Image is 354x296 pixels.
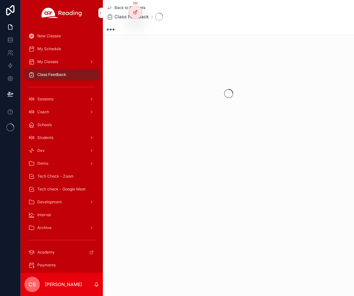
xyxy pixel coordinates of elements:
span: Back to Students [114,5,145,10]
a: Demo [24,158,99,169]
span: Sessions [37,97,53,102]
a: Class Feedback [24,69,99,80]
span: Students [37,135,53,140]
span: Payments [37,263,56,268]
a: Academy [24,246,99,258]
a: Students [24,132,99,143]
span: Academy [37,250,55,255]
span: Internal [37,212,51,217]
a: My Schedule [24,43,99,55]
a: Development [24,196,99,208]
span: Dev [37,148,45,153]
a: Class Feedback [107,14,149,20]
a: Sessions [24,93,99,105]
a: Internal [24,209,99,221]
a: Payments [24,259,99,271]
span: Coach [37,109,49,115]
span: Tech check - Google Meet [37,187,86,192]
a: Schools [24,119,99,131]
a: Coach [24,106,99,118]
a: New Classes [24,30,99,42]
p: [PERSON_NAME] [45,281,82,288]
span: Class Feedback [114,14,149,20]
span: Development [37,199,62,205]
span: Demo [37,161,48,166]
span: My Schedule [37,46,61,51]
span: Schools [37,122,52,127]
a: Tech check - Google Meet [24,183,99,195]
a: My Classes [24,56,99,68]
div: scrollable content [21,26,103,273]
span: My Classes [37,59,58,64]
img: App logo [41,8,82,18]
span: CS [29,281,36,288]
a: Back to Students [107,5,145,10]
span: Tech Check - Zoom [37,174,74,179]
span: Class Feedback [37,72,66,77]
a: Dev [24,145,99,156]
a: Tech Check - Zoom [24,171,99,182]
span: Archive [37,225,51,230]
a: Archive [24,222,99,234]
span: New Classes [37,33,61,39]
